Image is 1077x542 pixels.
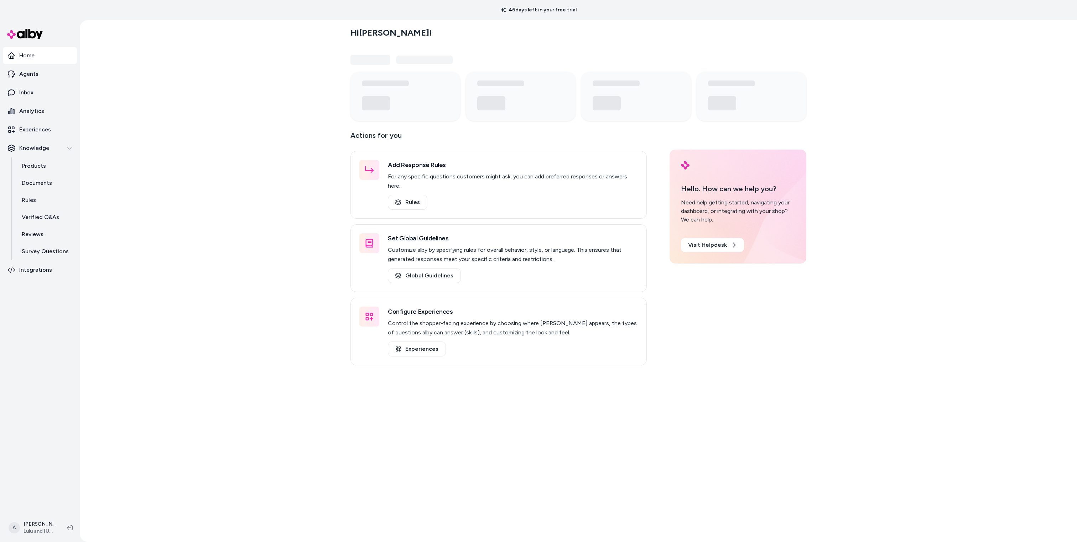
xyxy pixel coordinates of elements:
[22,196,36,204] p: Rules
[19,70,38,78] p: Agents
[19,88,33,97] p: Inbox
[3,140,77,157] button: Knowledge
[19,107,44,115] p: Analytics
[24,528,56,535] span: Lulu and [US_STATE]
[15,226,77,243] a: Reviews
[388,172,638,191] p: For any specific questions customers might ask, you can add preferred responses or answers here.
[19,51,35,60] p: Home
[15,209,77,226] a: Verified Q&As
[22,162,46,170] p: Products
[496,6,581,14] p: 46 days left in your free trial
[15,243,77,260] a: Survey Questions
[15,174,77,192] a: Documents
[681,161,690,170] img: alby Logo
[4,516,61,539] button: A[PERSON_NAME]Lulu and [US_STATE]
[3,121,77,138] a: Experiences
[15,157,77,174] a: Products
[3,47,77,64] a: Home
[3,84,77,101] a: Inbox
[22,213,59,222] p: Verified Q&As
[388,245,638,264] p: Customize alby by specifying rules for overall behavior, style, or language. This ensures that ge...
[681,183,795,194] p: Hello. How can we help you?
[19,125,51,134] p: Experiences
[388,307,638,317] h3: Configure Experiences
[350,130,647,147] p: Actions for you
[19,144,49,152] p: Knowledge
[19,266,52,274] p: Integrations
[388,233,638,243] h3: Set Global Guidelines
[3,103,77,120] a: Analytics
[350,27,432,38] h2: Hi [PERSON_NAME] !
[15,192,77,209] a: Rules
[22,247,69,256] p: Survey Questions
[681,198,795,224] div: Need help getting started, navigating your dashboard, or integrating with your shop? We can help.
[3,66,77,83] a: Agents
[388,160,638,170] h3: Add Response Rules
[388,319,638,337] p: Control the shopper-facing experience by choosing where [PERSON_NAME] appears, the types of quest...
[388,195,427,210] a: Rules
[22,179,52,187] p: Documents
[3,261,77,278] a: Integrations
[388,268,461,283] a: Global Guidelines
[9,522,20,533] span: A
[22,230,43,239] p: Reviews
[24,521,56,528] p: [PERSON_NAME]
[388,342,446,356] a: Experiences
[7,29,43,39] img: alby Logo
[681,238,744,252] a: Visit Helpdesk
